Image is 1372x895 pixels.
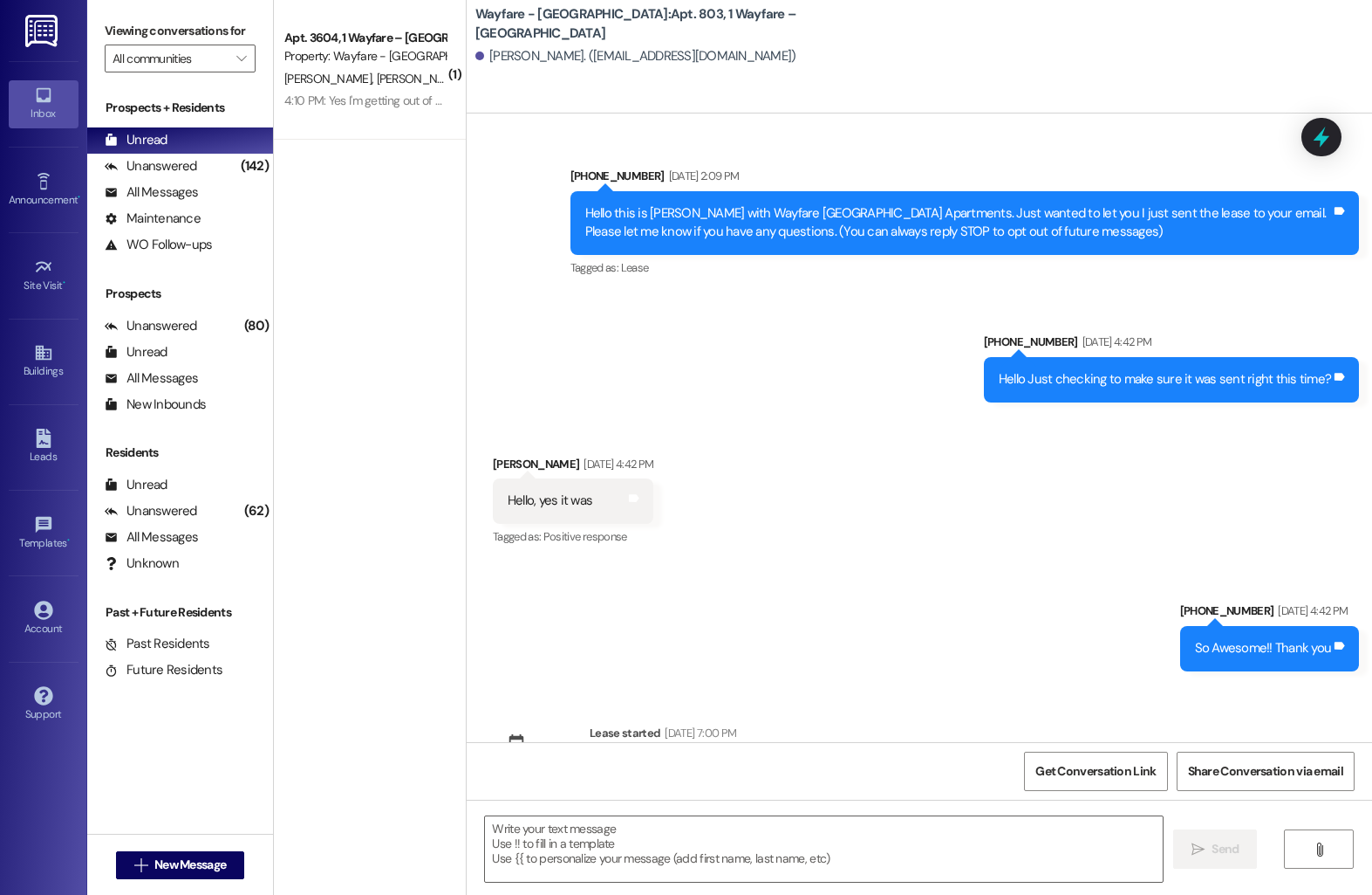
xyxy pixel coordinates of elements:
[105,369,198,388] div: All Messages
[87,285,273,303] div: Prospects
[1173,830,1258,869] button: Send
[570,255,1359,280] div: Tagged as:
[105,476,167,494] div: Unread
[493,524,653,549] div: Tagged as:
[105,661,222,679] div: Future Residents
[570,167,1359,191] div: [PHONE_NUMBER]
[579,455,653,473] div: [DATE] 4:42 PM
[67,534,70,547] span: •
[1078,333,1152,351] div: [DATE] 4:42 PM
[105,635,210,653] div: Past Residents
[87,99,273,117] div: Prospects + Residents
[1212,840,1239,858] span: Send
[113,45,228,72] input: All communities
[1035,762,1156,781] span: Get Conversation Link
[284,47,446,65] div: Property: Wayfare - [GEOGRAPHIC_DATA]
[87,603,273,622] div: Past + Future Residents
[284,29,446,47] div: Apt. 3604, 1 Wayfare – [GEOGRAPHIC_DATA]
[9,252,78,299] a: Site Visit •
[105,343,167,361] div: Unread
[284,93,723,108] div: 4:10 PM: Yes I'm getting out of class now and I'm heading to the office with the key now!
[1177,752,1355,791] button: Share Conversation via email
[665,167,740,185] div: [DATE] 2:09 PM
[9,681,78,728] a: Support
[236,153,273,180] div: (142)
[105,554,179,573] div: Unknown
[660,724,736,742] div: [DATE] 7:00 PM
[240,313,273,340] div: (80)
[475,5,824,43] b: Wayfare - [GEOGRAPHIC_DATA]: Apt. 803, 1 Wayfare – [GEOGRAPHIC_DATA]
[585,204,1331,242] div: Hello this is [PERSON_NAME] with Wayfare [GEOGRAPHIC_DATA] Apartments. Just wanted to let you I j...
[9,423,78,471] a: Leads
[78,191,80,203] span: •
[154,856,226,874] span: New Message
[9,80,78,127] a: Inbox
[493,455,653,479] div: [PERSON_NAME]
[105,396,206,414] div: New Inbounds
[508,492,592,510] div: Hello, yes it was
[284,71,377,86] span: [PERSON_NAME]
[134,858,147,872] i: 
[105,236,212,254] div: WO Follow-ups
[1191,843,1205,857] i: 
[63,277,65,289] span: •
[105,17,256,45] label: Viewing conversations for
[87,444,273,462] div: Residents
[999,370,1331,389] div: Hello Just checking to make sure it was sent right this time?
[105,528,198,547] div: All Messages
[475,47,796,65] div: [PERSON_NAME]. ([EMAIL_ADDRESS][DOMAIN_NAME])
[984,333,1359,357] div: [PHONE_NUMBER]
[1313,843,1326,857] i: 
[9,596,78,643] a: Account
[105,131,167,149] div: Unread
[105,502,197,520] div: Unanswered
[105,157,197,176] div: Unanswered
[9,510,78,557] a: Templates •
[9,338,78,385] a: Buildings
[116,851,245,879] button: New Message
[105,210,201,228] div: Maintenance
[1188,762,1343,781] span: Share Conversation via email
[240,498,273,525] div: (62)
[376,71,463,86] span: [PERSON_NAME]
[590,724,661,742] div: Lease started
[1195,639,1332,657] div: So Awesome!! Thank you
[105,317,197,335] div: Unanswered
[621,260,649,275] span: Lease
[1273,602,1348,620] div: [DATE] 4:42 PM
[25,15,61,47] img: ResiDesk Logo
[1180,602,1360,626] div: [PHONE_NUMBER]
[105,183,198,202] div: All Messages
[543,529,627,544] span: Positive response
[1024,752,1167,791] button: Get Conversation Link
[236,52,246,65] i: 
